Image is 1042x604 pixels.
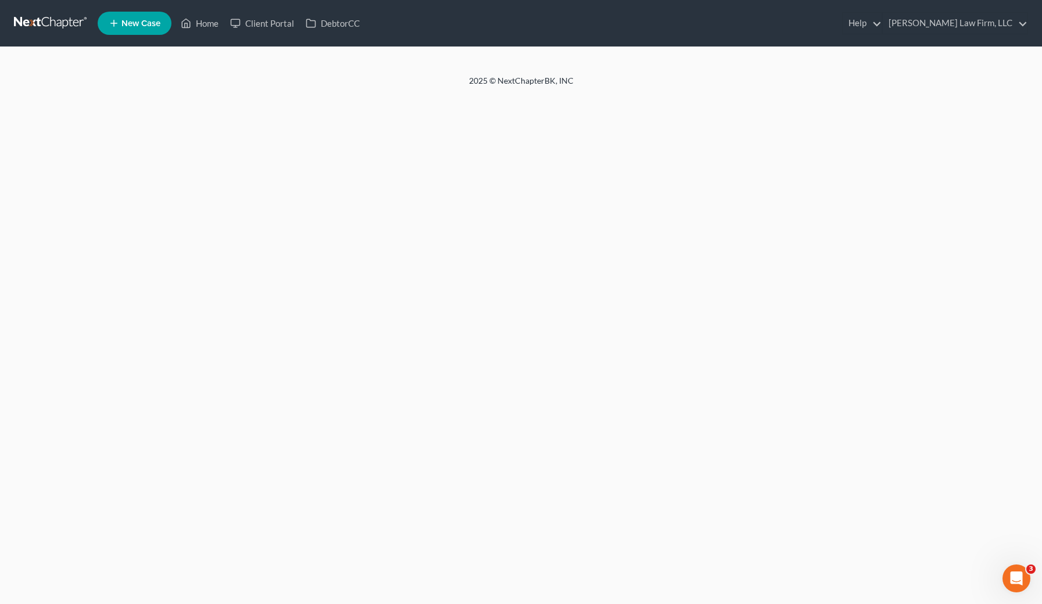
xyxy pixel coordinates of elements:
[224,13,300,34] a: Client Portal
[843,13,882,34] a: Help
[98,12,171,35] new-legal-case-button: New Case
[1026,564,1036,574] span: 3
[883,13,1027,34] a: [PERSON_NAME] Law Firm, LLC
[175,13,224,34] a: Home
[190,75,853,96] div: 2025 © NextChapterBK, INC
[1002,564,1030,592] iframe: Intercom live chat
[300,13,366,34] a: DebtorCC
